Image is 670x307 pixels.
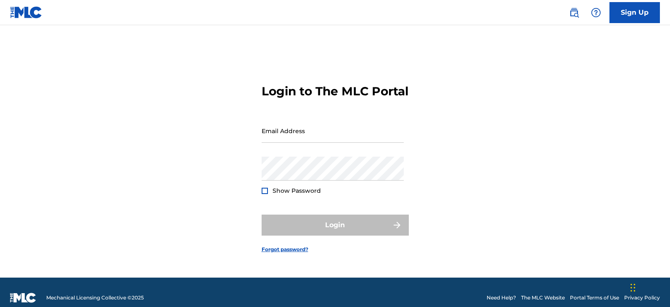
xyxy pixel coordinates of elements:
[10,293,36,303] img: logo
[624,294,660,302] a: Privacy Policy
[566,4,583,21] a: Public Search
[521,294,565,302] a: The MLC Website
[46,294,144,302] span: Mechanical Licensing Collective © 2025
[588,4,604,21] div: Help
[591,8,601,18] img: help
[262,84,408,99] h3: Login to The MLC Portal
[262,246,308,253] a: Forgot password?
[628,267,670,307] iframe: Chat Widget
[570,294,619,302] a: Portal Terms of Use
[273,187,321,194] span: Show Password
[609,2,660,23] a: Sign Up
[10,6,42,18] img: MLC Logo
[487,294,516,302] a: Need Help?
[630,275,636,300] div: Drag
[569,8,579,18] img: search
